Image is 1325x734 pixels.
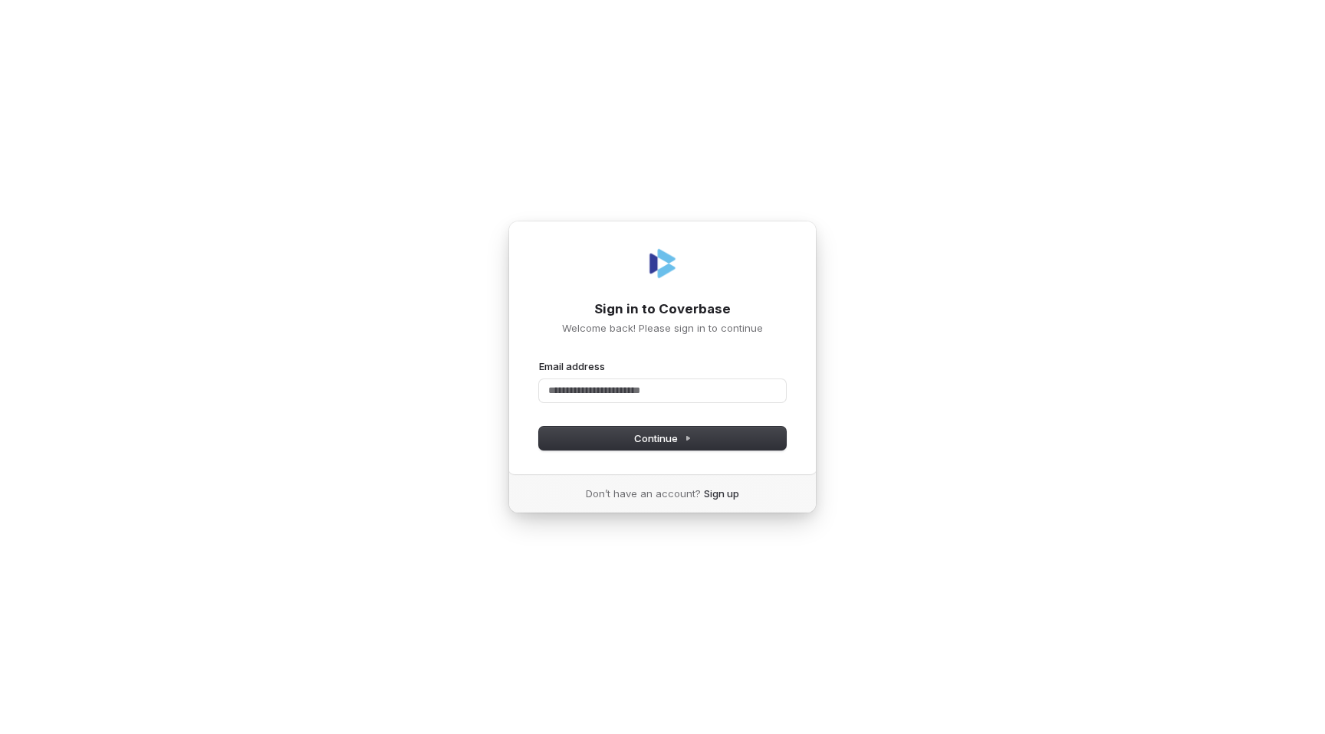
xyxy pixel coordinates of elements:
span: Continue [634,431,692,445]
span: Don’t have an account? [586,487,701,500]
h1: Sign in to Coverbase [539,300,786,319]
button: Continue [539,427,786,450]
label: Email address [539,359,605,373]
img: Coverbase [644,245,681,282]
a: Sign up [704,487,739,500]
p: Welcome back! Please sign in to continue [539,321,786,335]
